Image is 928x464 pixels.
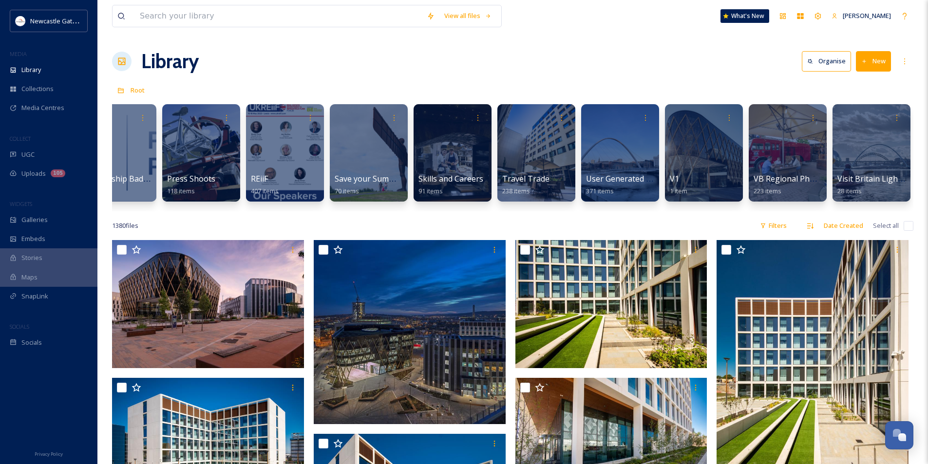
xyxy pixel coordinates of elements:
[21,292,48,301] span: SnapLink
[21,169,46,178] span: Uploads
[21,150,35,159] span: UGC
[802,51,851,71] button: Organise
[837,174,914,195] a: Visit Britain Lightbox28 items
[335,186,359,195] span: 70 items
[515,240,707,368] img: KIER-BIO-3971.jpg
[167,173,215,184] span: Press Shoots
[754,173,868,184] span: VB Regional Photography 2024
[827,6,896,25] a: [PERSON_NAME]
[802,51,856,71] a: Organise
[251,174,279,195] a: REiiF407 items
[21,338,42,347] span: Socials
[418,174,483,195] a: Skills and Careers91 items
[754,174,868,195] a: VB Regional Photography 2024223 items
[314,240,506,424] img: Helix 090120200 - Credit Graeme Peacock.jpg
[873,221,899,230] span: Select all
[35,447,63,459] a: Privacy Policy
[10,50,27,57] span: MEDIA
[843,11,891,20] span: [PERSON_NAME]
[10,200,32,207] span: WIDGETS
[10,135,31,142] span: COLLECT
[335,174,403,195] a: Save your Summer70 items
[885,421,913,449] button: Open Chat
[439,6,496,25] a: View all files
[670,173,679,184] span: V1
[670,186,687,195] span: 1 item
[112,221,138,230] span: 1380 file s
[51,169,65,177] div: 105
[83,174,156,195] a: Partnership Badges
[720,9,769,23] a: What's New
[21,253,42,262] span: Stories
[837,173,914,184] span: Visit Britain Lightbox
[586,186,614,195] span: 371 items
[586,173,676,184] span: User Generated Content
[167,186,195,195] span: 118 items
[131,86,145,94] span: Root
[131,84,145,96] a: Root
[135,5,422,27] input: Search your library
[21,65,41,74] span: Library
[502,174,549,195] a: Travel Trade238 items
[837,186,862,195] span: 28 items
[30,16,120,25] span: Newcastle Gateshead Initiative
[35,451,63,457] span: Privacy Policy
[670,174,687,195] a: V11 item
[819,216,868,235] div: Date Created
[335,173,403,184] span: Save your Summer
[502,186,530,195] span: 238 items
[856,51,891,71] button: New
[21,215,48,224] span: Galleries
[167,174,215,195] a: Press Shoots118 items
[502,173,549,184] span: Travel Trade
[112,240,304,368] img: NICD and FDC - Credit Gillespies.jpg
[10,323,29,330] span: SOCIALS
[21,84,54,93] span: Collections
[418,173,483,184] span: Skills and Careers
[21,234,45,243] span: Embeds
[141,47,199,76] a: Library
[755,216,792,235] div: Filters
[251,173,268,184] span: REiiF
[754,186,781,195] span: 223 items
[586,174,676,195] a: User Generated Content371 items
[83,173,156,184] span: Partnership Badges
[21,103,64,112] span: Media Centres
[418,186,443,195] span: 91 items
[21,273,38,282] span: Maps
[251,186,279,195] span: 407 items
[16,16,25,26] img: DqD9wEUd_400x400.jpg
